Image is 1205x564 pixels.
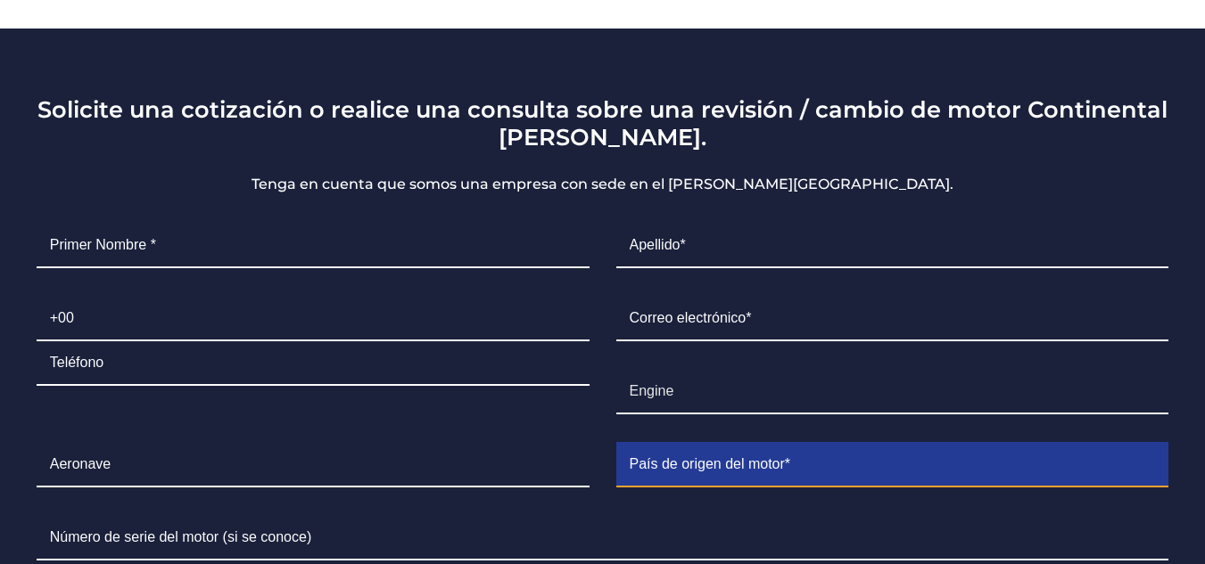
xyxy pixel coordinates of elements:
h3: Solicite una cotización o realice una consulta sobre una revisión / cambio de motor Continental [... [23,95,1183,151]
input: País de origen del motor* [616,443,1169,487]
p: Tenga en cuenta que somos una empresa con sede en el [PERSON_NAME][GEOGRAPHIC_DATA]. [23,174,1183,195]
input: Correo electrónico* [616,297,1169,341]
input: +00 [37,297,590,341]
input: Número de serie del motor (si se conoce) [37,516,1169,560]
input: Apellido* [616,224,1169,268]
input: Aeronave [37,443,590,487]
input: Teléfono [37,341,590,386]
input: Primer Nombre * [37,224,590,268]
